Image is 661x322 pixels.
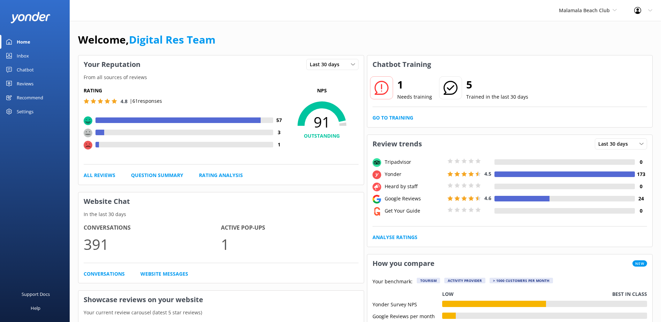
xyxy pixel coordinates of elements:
[417,278,440,283] div: Tourism
[367,55,436,74] h3: Chatbot Training
[84,270,125,278] a: Conversations
[484,170,491,177] span: 4.5
[130,97,162,105] p: | 61 responses
[221,232,358,256] p: 1
[131,171,183,179] a: Question Summary
[273,129,285,136] h4: 3
[221,223,358,232] h4: Active Pop-ups
[559,7,610,14] span: Malamala Beach Club
[285,113,359,131] span: 91
[84,232,221,256] p: 391
[598,140,632,148] span: Last 30 days
[635,195,647,202] h4: 24
[84,223,221,232] h4: Conversations
[635,183,647,190] h4: 0
[78,55,146,74] h3: Your Reputation
[383,207,446,215] div: Get Your Guide
[383,170,446,178] div: Yonder
[84,87,285,94] h5: Rating
[78,210,364,218] p: In the last 30 days
[372,233,417,241] a: Analyse Ratings
[17,49,29,63] div: Inbox
[17,77,33,91] div: Reviews
[140,270,188,278] a: Website Messages
[372,278,413,286] p: Your benchmark:
[383,195,446,202] div: Google Reviews
[84,171,115,179] a: All Reviews
[121,98,128,105] span: 4.8
[199,171,243,179] a: Rating Analysis
[367,135,427,153] h3: Review trends
[273,116,285,124] h4: 57
[17,91,43,105] div: Recommend
[635,207,647,215] h4: 0
[383,158,446,166] div: Tripadvisor
[273,141,285,148] h4: 1
[10,12,51,23] img: yonder-white-logo.png
[17,63,34,77] div: Chatbot
[78,309,364,316] p: Your current review carousel (latest 5 star reviews)
[490,278,553,283] div: > 1000 customers per month
[78,291,364,309] h3: Showcase reviews on your website
[383,183,446,190] div: Heard by staff
[484,195,491,201] span: 4.6
[17,35,30,49] div: Home
[466,76,528,93] h2: 5
[367,254,440,273] h3: How you compare
[466,93,528,101] p: Trained in the last 30 days
[372,301,442,307] div: Yonder Survey NPS
[444,278,485,283] div: Activity Provider
[635,158,647,166] h4: 0
[78,192,364,210] h3: Website Chat
[635,170,647,178] h4: 173
[632,260,647,267] span: New
[285,132,359,140] h4: OUTSTANDING
[442,290,454,298] p: Low
[22,287,50,301] div: Support Docs
[372,313,442,319] div: Google Reviews per month
[397,93,432,101] p: Needs training
[285,87,359,94] p: NPS
[612,290,647,298] p: Best in class
[31,301,40,315] div: Help
[78,31,215,48] h1: Welcome,
[372,114,413,122] a: Go to Training
[78,74,364,81] p: From all sources of reviews
[17,105,33,118] div: Settings
[129,32,215,47] a: Digital Res Team
[310,61,344,68] span: Last 30 days
[397,76,432,93] h2: 1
